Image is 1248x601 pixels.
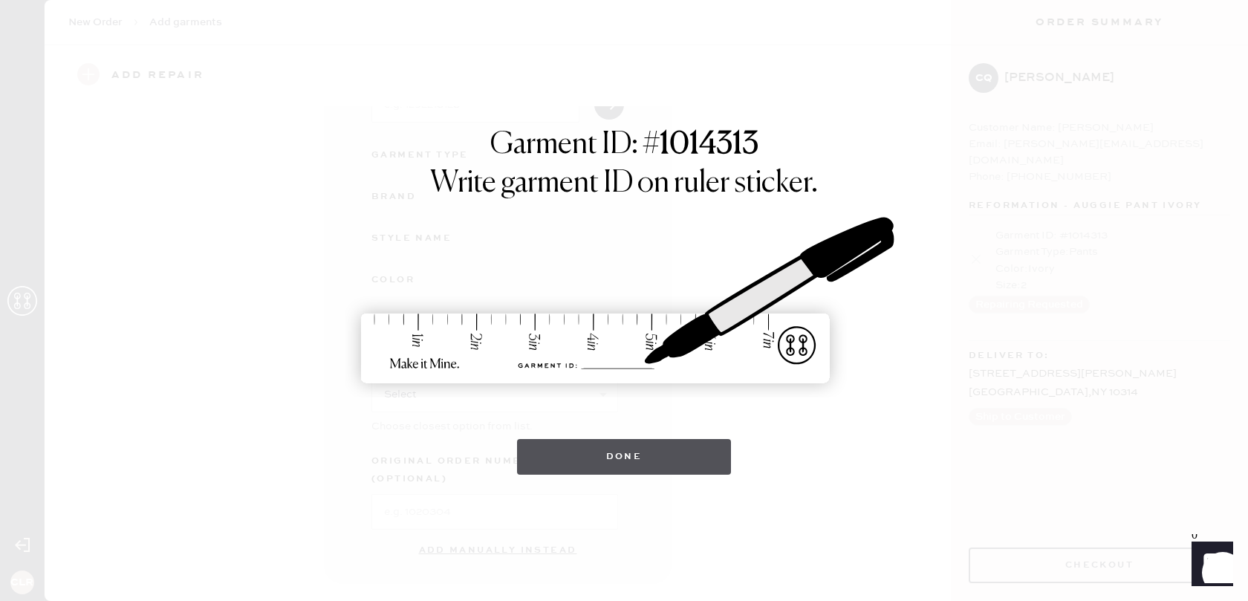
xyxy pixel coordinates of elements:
[430,166,818,201] h1: Write garment ID on ruler sticker.
[490,127,758,166] h1: Garment ID: #
[660,130,758,160] strong: 1014313
[1177,534,1241,598] iframe: Front Chat
[345,179,903,424] img: ruler-sticker-sharpie.svg
[517,439,732,475] button: Done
